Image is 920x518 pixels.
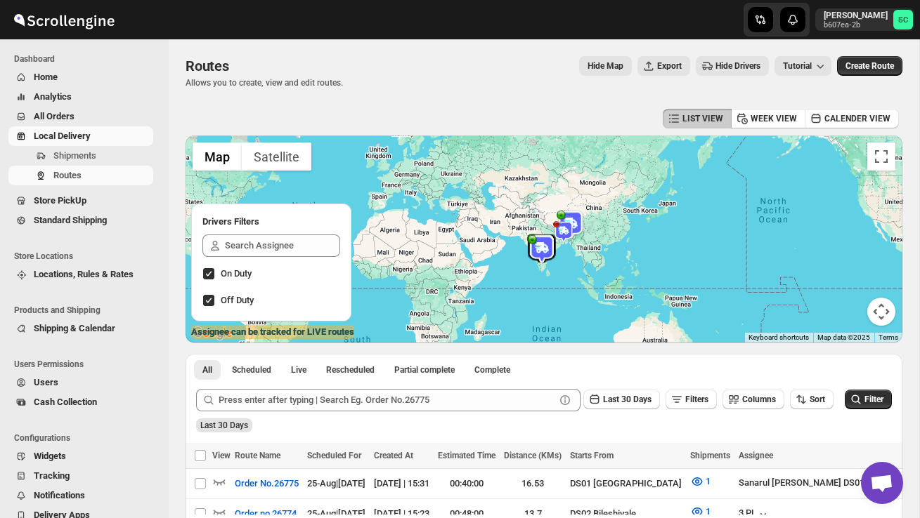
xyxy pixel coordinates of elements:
span: Store Locations [14,251,159,262]
h2: Drivers Filters [202,215,340,229]
img: Google [189,324,235,343]
a: Terms (opens in new tab) [879,333,898,341]
span: Assignee [739,451,773,460]
button: Map action label [579,56,632,76]
button: Columns [723,390,784,409]
span: 1 [706,506,711,517]
span: Cash Collection [34,397,97,407]
span: Estimated Time [438,451,495,460]
span: Created At [374,451,413,460]
button: Last 30 Days [583,390,660,409]
span: Distance (KMs) [504,451,562,460]
span: Users [34,377,58,387]
a: Open chat [861,462,903,504]
span: View [212,451,231,460]
span: Configurations [14,432,159,444]
button: Tracking [8,466,153,486]
span: Sort [810,394,825,404]
button: Create Route [837,56,902,76]
span: Locations, Rules & Rates [34,269,134,279]
button: Show satellite imagery [242,142,311,171]
span: Last 30 Days [603,394,652,404]
span: Live [291,364,306,376]
span: Shipping & Calendar [34,323,115,333]
text: SC [898,15,908,25]
button: Hide Drivers [696,56,769,76]
span: All Orders [34,111,74,121]
p: b607ea-2b [824,21,888,29]
button: Shipments [8,146,153,166]
span: Widgets [34,451,66,461]
span: 1 [706,476,711,486]
p: [PERSON_NAME] [824,10,888,21]
button: Sanarul [PERSON_NAME] DS01 [739,477,879,491]
span: All [202,364,212,376]
span: CALENDER VIEW [824,113,890,124]
button: Tutorial [775,56,831,76]
span: Off Duty [221,295,254,305]
button: User menu [815,8,914,31]
span: Dashboard [14,53,159,65]
button: Analytics [8,87,153,107]
button: Locations, Rules & Rates [8,265,153,284]
span: Hide Map [588,60,623,72]
span: Scheduled For [307,451,361,460]
span: Columns [742,394,776,404]
span: Routes [53,170,82,180]
a: Open this area in Google Maps (opens a new window) [189,324,235,343]
span: Local Delivery [34,131,91,141]
button: Routes [8,166,153,185]
span: WEEK VIEW [751,113,797,124]
span: Shipments [690,451,730,460]
span: Home [34,72,58,82]
button: Filters [666,390,717,409]
span: Notifications [34,490,85,500]
button: Users [8,373,153,392]
button: Cash Collection [8,392,153,412]
span: On Duty [221,268,252,279]
span: Scheduled [232,364,271,376]
span: Tutorial [783,61,812,71]
span: Map data ©2025 [817,333,870,341]
span: LIST VIEW [682,113,723,124]
span: Export [657,60,682,72]
span: Rescheduled [326,364,375,376]
span: Tracking [34,470,70,481]
input: Press enter after typing | Search Eg. Order No.26775 [219,389,555,411]
div: 00:40:00 [438,477,495,491]
span: Create Route [846,60,894,72]
span: Standard Shipping [34,215,107,225]
p: Allows you to create, view and edit routes. [186,77,343,88]
input: Search Assignee [225,234,340,257]
span: Users Permissions [14,359,159,370]
span: Filter [864,394,883,404]
button: Map camera controls [867,298,895,326]
button: Keyboard shortcuts [749,333,809,343]
button: Shipping & Calendar [8,319,153,338]
span: Last 30 Days [200,420,248,430]
span: Store PickUp [34,195,86,206]
button: Order No.26775 [226,472,307,495]
span: Products and Shipping [14,305,159,316]
span: Analytics [34,91,72,102]
button: All Orders [8,107,153,126]
span: Starts From [570,451,614,460]
button: Home [8,67,153,87]
button: Show street map [193,142,242,171]
button: Notifications [8,486,153,505]
span: Shipments [53,150,96,161]
label: Assignee can be tracked for LIVE routes [191,325,354,339]
span: 25-Aug | [DATE] [307,478,365,489]
button: Toggle fullscreen view [867,142,895,171]
span: Routes [186,58,229,74]
button: Sort [790,390,834,409]
button: Filter [845,390,892,409]
button: CALENDER VIEW [805,109,899,128]
button: Export [637,56,690,76]
span: Complete [474,364,510,376]
button: Widgets [8,446,153,466]
img: ScrollEngine [11,2,117,37]
button: 1 [682,470,719,493]
span: Filters [685,394,708,404]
